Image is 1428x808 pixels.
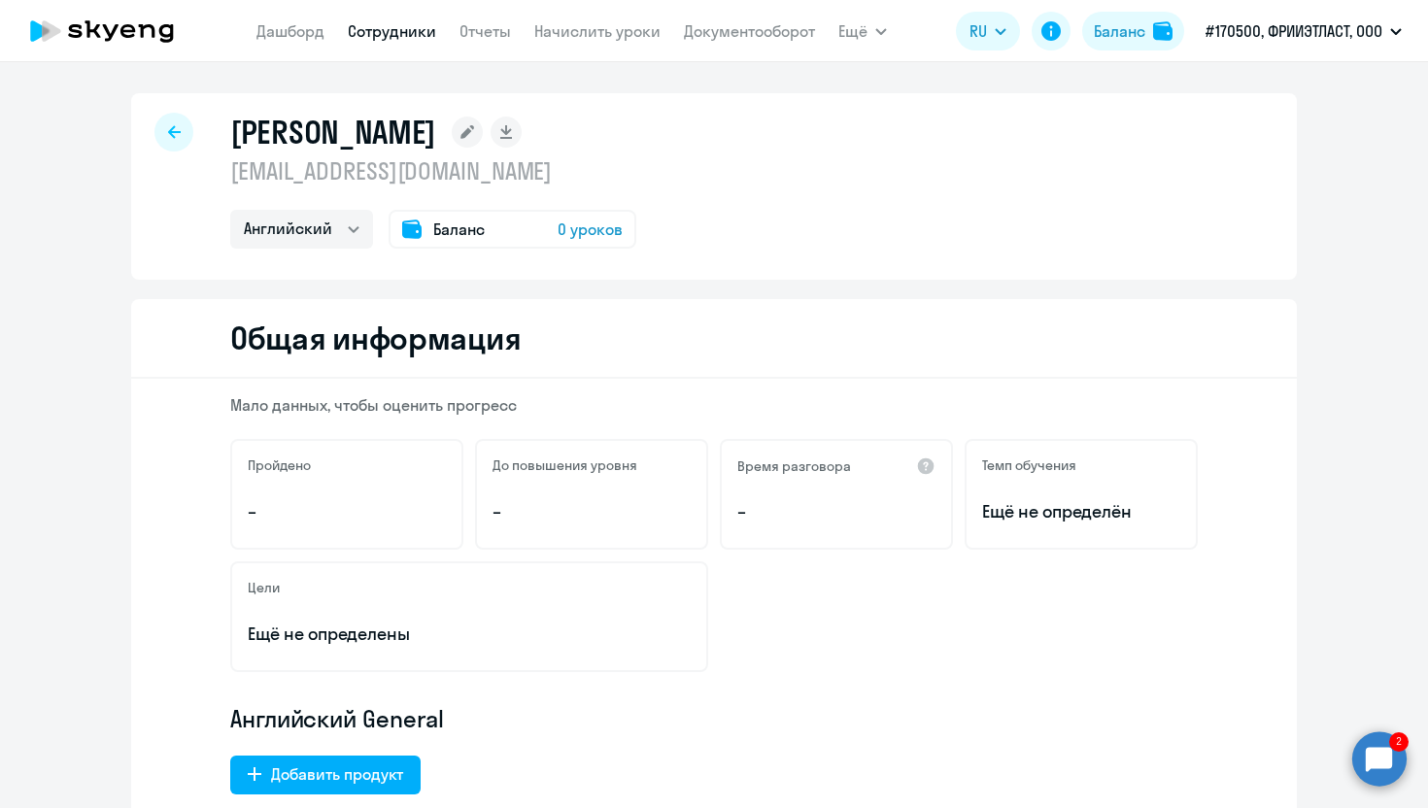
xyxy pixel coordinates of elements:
[230,155,636,186] p: [EMAIL_ADDRESS][DOMAIN_NAME]
[1206,19,1382,43] p: #170500, ФРИИЭТЛАСТ, ООО
[956,12,1020,50] button: RU
[737,457,851,475] h5: Время разговора
[348,21,436,41] a: Сотрудники
[230,319,521,357] h2: Общая информация
[433,218,485,241] span: Баланс
[1153,21,1173,41] img: balance
[684,21,815,41] a: Документооборот
[248,622,691,647] p: Ещё не определены
[558,218,623,241] span: 0 уроков
[248,456,311,474] h5: Пройдено
[1082,12,1184,50] button: Балансbalance
[493,456,637,474] h5: До повышения уровня
[838,12,887,50] button: Ещё
[1094,19,1145,43] div: Баланс
[969,19,987,43] span: RU
[230,703,444,734] span: Английский General
[737,499,935,524] p: –
[982,456,1076,474] h5: Темп обучения
[230,394,1198,416] p: Мало данных, чтобы оценить прогресс
[248,499,446,524] p: –
[1196,8,1411,54] button: #170500, ФРИИЭТЛАСТ, ООО
[271,762,403,786] div: Добавить продукт
[230,113,436,151] h1: [PERSON_NAME]
[248,579,280,596] h5: Цели
[256,21,324,41] a: Дашборд
[459,21,511,41] a: Отчеты
[838,19,867,43] span: Ещё
[230,756,421,794] button: Добавить продукт
[534,21,661,41] a: Начислить уроки
[493,499,691,524] p: –
[982,499,1180,524] span: Ещё не определён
